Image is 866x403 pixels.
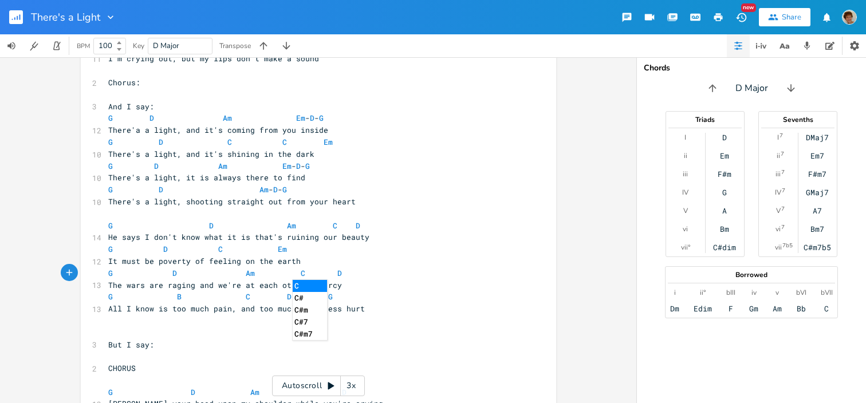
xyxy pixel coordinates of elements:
[781,223,785,232] sup: 7
[108,268,113,278] span: G
[759,116,837,123] div: Sevenths
[159,137,163,147] span: D
[191,387,195,397] span: D
[108,303,365,314] span: All I know is too much pain, and too much senseless hurt
[804,243,831,252] div: C#m7b5
[108,387,113,397] span: G
[108,184,113,195] span: G
[108,244,113,254] span: G
[356,220,360,231] span: D
[301,268,305,278] span: C
[751,288,757,297] div: iv
[108,339,154,350] span: But I say:
[700,288,706,297] div: ii°
[741,3,756,12] div: New
[684,133,686,142] div: I
[108,172,305,183] span: There's a light, it is always there to find
[666,271,837,278] div: Borrowed
[293,292,327,304] li: C#
[782,12,801,22] div: Share
[282,161,292,171] span: Em
[108,101,154,112] span: And I say:
[108,280,342,290] span: The wars are raging and we're at each other's mercy
[219,42,251,49] div: Transpose
[310,113,314,123] span: D
[282,137,287,147] span: C
[773,304,782,313] div: Am
[223,113,232,123] span: Am
[218,244,223,254] span: C
[718,169,731,179] div: F#m
[272,376,365,396] div: Autoscroll
[108,196,356,207] span: There's a light, shooting straight out from your heart
[333,220,337,231] span: C
[293,328,327,340] li: C#m7
[282,184,287,195] span: G
[806,188,829,197] div: GMaj7
[154,161,159,171] span: D
[759,8,810,26] button: Share
[108,184,287,195] span: - -
[159,184,163,195] span: D
[730,7,753,27] button: New
[108,161,310,171] span: - -
[722,133,727,142] div: D
[319,113,324,123] span: G
[108,137,113,147] span: G
[796,288,806,297] div: bVI
[735,82,768,95] span: D Major
[108,113,324,123] span: - -
[227,137,232,147] span: C
[328,291,333,302] span: G
[337,268,342,278] span: D
[273,184,278,195] span: D
[782,186,785,195] sup: 7
[682,188,688,197] div: IV
[813,206,822,215] div: A7
[722,188,727,197] div: G
[163,244,168,254] span: D
[108,232,369,242] span: He says I don't know what it is that's ruining our beauty
[720,151,729,160] div: Em
[293,280,327,292] li: C
[729,304,733,313] div: F
[726,288,735,297] div: bIII
[842,10,857,25] img: scohenmusic
[218,161,227,171] span: Am
[810,151,824,160] div: Em7
[108,291,113,302] span: G
[781,149,784,159] sup: 7
[108,256,301,266] span: It must be poverty of feeling on the earth
[172,268,177,278] span: D
[259,184,269,195] span: Am
[293,304,327,316] li: C#m
[296,161,301,171] span: D
[781,204,785,214] sup: 7
[250,387,259,397] span: Am
[108,149,314,159] span: There's a light, and it's shining in the dark
[776,288,779,297] div: v
[797,304,806,313] div: Bb
[806,133,829,142] div: DMaj7
[684,151,687,160] div: ii
[246,291,250,302] span: C
[720,224,729,234] div: Bm
[670,304,679,313] div: Dm
[781,168,785,177] sup: 7
[824,304,829,313] div: C
[108,363,136,373] span: CHORUS
[341,376,361,396] div: 3x
[133,42,144,49] div: Key
[713,243,736,252] div: C#dim
[246,268,255,278] span: Am
[209,220,214,231] span: D
[278,244,287,254] span: Em
[644,64,859,72] div: Chords
[108,53,319,64] span: I'm crying out, but my lips don't make a sound
[808,169,826,179] div: F#m7
[777,151,780,160] div: ii
[305,161,310,171] span: G
[776,224,781,234] div: vi
[77,43,90,49] div: BPM
[666,116,744,123] div: Triads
